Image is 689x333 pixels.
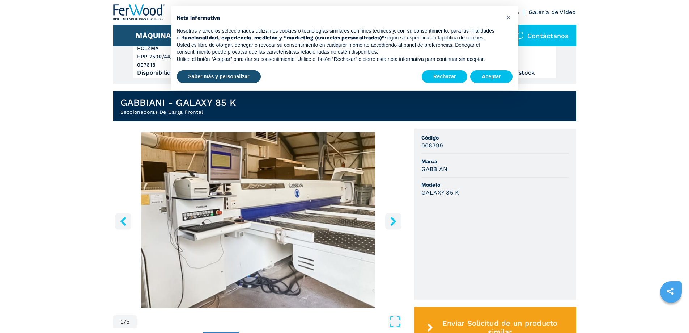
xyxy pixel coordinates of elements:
h3: HOLZMA HPP 250R/44/44 007618 [137,44,222,69]
iframe: Chat [658,300,684,328]
button: Aceptar [470,70,512,83]
h1: GABBIANI - GALAXY 85 K [120,97,236,108]
h3: GALAXY 85 K [421,188,459,197]
span: 5 [126,319,129,325]
p: Utilice el botón “Aceptar” para dar su consentimiento. Utilice el botón “Rechazar” o cierre esta ... [177,56,501,63]
a: política de cookies [442,35,483,41]
p: Usted es libre de otorgar, denegar o revocar su consentimiento en cualquier momento accediendo al... [177,42,501,56]
a: sharethis [661,282,679,300]
span: Marca [421,158,569,165]
button: Open Fullscreen [139,315,401,328]
span: / [124,319,126,325]
img: Ferwood [113,4,165,20]
span: × [506,13,511,22]
img: Seccionadoras De Carga Frontal GABBIANI GALAXY 85 K [113,132,403,308]
h2: Nota informativa [177,14,501,22]
p: Nosotros y terceros seleccionados utilizamos cookies o tecnologías similares con fines técnicos y... [177,28,501,42]
div: Contáctanos [509,25,576,46]
span: Código [421,134,569,141]
span: 2 [120,319,124,325]
button: Saber más y personalizar [177,70,261,83]
a: Galeria de Video [529,9,576,16]
h3: GABBIANI [421,165,450,173]
strong: funcionalidad, experiencia, medición y “marketing (anuncios personalizados)” [182,35,385,41]
button: Cerrar esta nota informativa [503,12,515,23]
div: Go to Slide 2 [113,132,403,308]
button: Rechazar [422,70,467,83]
h2: Seccionadoras De Carga Frontal [120,108,236,116]
button: Máquinas [136,31,176,40]
button: left-button [115,213,131,229]
h3: 006399 [421,141,443,150]
div: Disponibilidad : en stock [137,71,222,75]
button: right-button [385,213,401,229]
span: Modelo [421,181,569,188]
